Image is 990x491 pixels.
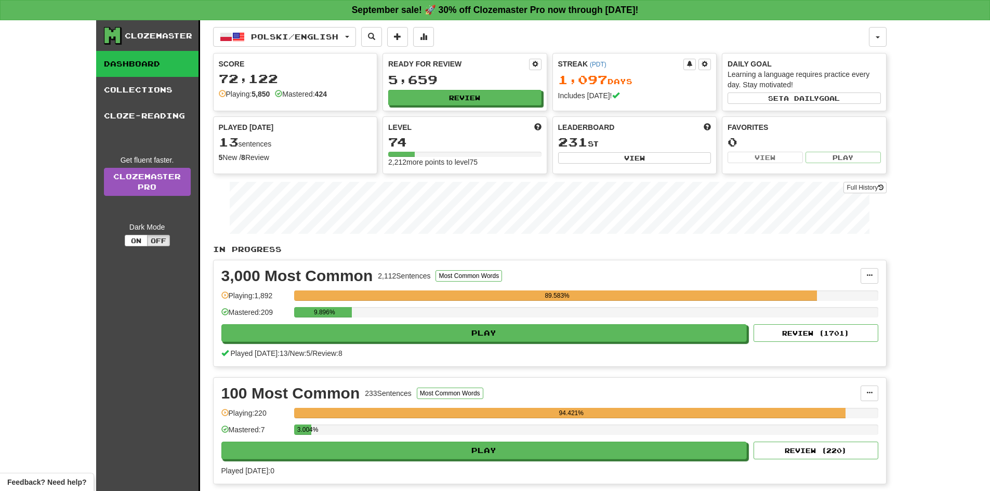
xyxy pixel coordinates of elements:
[219,136,372,149] div: sentences
[352,5,639,15] strong: September sale! 🚀 30% off Clozemaster Pro now through [DATE]!
[361,27,382,47] button: Search sentences
[754,442,878,459] button: Review (220)
[104,168,191,196] a: ClozemasterPro
[221,290,289,308] div: Playing: 1,892
[315,90,327,98] strong: 424
[558,72,608,87] span: 1,097
[728,59,881,69] div: Daily Goal
[241,153,245,162] strong: 8
[388,122,412,132] span: Level
[728,122,881,132] div: Favorites
[312,349,342,357] span: Review: 8
[388,73,542,86] div: 5,659
[558,122,615,132] span: Leaderboard
[290,349,311,357] span: New: 5
[297,307,352,317] div: 9.896%
[147,235,170,246] button: Off
[534,122,542,132] span: Score more points to level up
[221,424,289,442] div: Mastered: 7
[104,155,191,165] div: Get fluent faster.
[784,95,819,102] span: a daily
[378,271,430,281] div: 2,112 Sentences
[213,244,887,255] p: In Progress
[365,388,412,399] div: 233 Sentences
[96,103,199,129] a: Cloze-Reading
[728,136,881,149] div: 0
[297,290,817,301] div: 89.583%
[221,386,360,401] div: 100 Most Common
[219,72,372,85] div: 72,122
[219,153,223,162] strong: 5
[558,152,711,164] button: View
[754,324,878,342] button: Review (1701)
[558,59,684,69] div: Streak
[219,59,372,69] div: Score
[230,349,287,357] span: Played [DATE]: 13
[728,69,881,90] div: Learning a language requires practice every day. Stay motivated!
[219,152,372,163] div: New / Review
[310,349,312,357] span: /
[104,222,191,232] div: Dark Mode
[7,477,86,487] span: Open feedback widget
[251,32,338,41] span: Polski / English
[558,73,711,87] div: Day s
[252,90,270,98] strong: 5,850
[125,31,192,41] div: Clozemaster
[221,467,274,475] span: Played [DATE]: 0
[388,59,529,69] div: Ready for Review
[275,89,327,99] div: Mastered:
[96,77,199,103] a: Collections
[297,408,846,418] div: 94.421%
[387,27,408,47] button: Add sentence to collection
[558,90,711,101] div: Includes [DATE]!
[221,324,747,342] button: Play
[221,268,373,284] div: 3,000 Most Common
[388,136,542,149] div: 74
[704,122,711,132] span: This week in points, UTC
[558,135,588,149] span: 231
[297,424,312,435] div: 3.004%
[728,92,881,104] button: Seta dailygoal
[219,89,270,99] div: Playing:
[221,307,289,324] div: Mastered: 209
[96,51,199,77] a: Dashboard
[417,388,483,399] button: Most Common Words
[388,90,542,105] button: Review
[125,235,148,246] button: On
[590,61,606,68] a: (PDT)
[288,349,290,357] span: /
[558,136,711,149] div: st
[219,122,274,132] span: Played [DATE]
[221,442,747,459] button: Play
[219,135,239,149] span: 13
[388,157,542,167] div: 2,212 more points to level 75
[728,152,803,163] button: View
[435,270,502,282] button: Most Common Words
[213,27,356,47] button: Polski/English
[806,152,881,163] button: Play
[843,182,886,193] button: Full History
[221,408,289,425] div: Playing: 220
[413,27,434,47] button: More stats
